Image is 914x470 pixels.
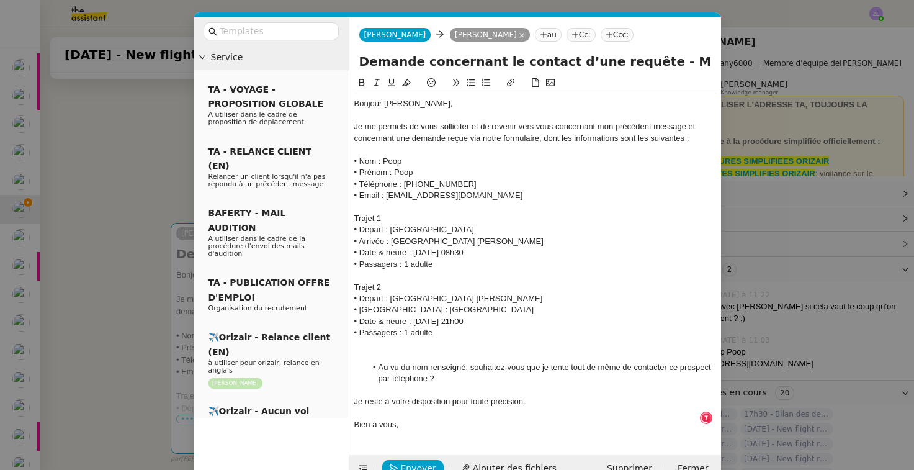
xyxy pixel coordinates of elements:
[354,396,716,407] div: Je reste à votre disposition pour toute précision.
[354,304,716,315] div: • [GEOGRAPHIC_DATA] : [GEOGRAPHIC_DATA]
[354,236,716,247] div: • Arrivée : [GEOGRAPHIC_DATA] [PERSON_NAME]
[450,28,530,42] nz-tag: [PERSON_NAME]
[354,282,716,293] div: Trajet 2
[208,173,326,188] span: Relancer un client lorsqu'il n'a pas répondu à un précédent message
[354,156,716,167] div: • Nom : Poop
[208,235,306,258] span: A utiliser dans le cadre de la procédure d'envoi des mails d'audition
[211,50,344,65] span: Service
[208,278,330,302] span: TA - PUBLICATION OFFRE D'EMPLOI
[354,190,716,201] div: • Email : [EMAIL_ADDRESS][DOMAIN_NAME]
[366,362,716,385] li: Au vu du nom renseigné, souhaitez-vous que je tente tout de même de contacter ce prospect par tél...
[354,224,716,235] div: • Départ : [GEOGRAPHIC_DATA]
[354,213,716,224] div: Trajet 1
[567,28,596,42] nz-tag: Cc:
[220,24,331,38] input: Templates
[359,52,711,71] input: Subject
[601,28,634,42] nz-tag: Ccc:
[208,304,308,312] span: Organisation du recrutement
[208,208,286,232] span: BAFERTY - MAIL AUDITION
[354,316,716,327] div: • Date & heure : [DATE] 21h00
[208,332,331,356] span: ✈️Orizair - Relance client (EN)
[354,98,716,109] div: Bonjour [PERSON_NAME],
[208,147,312,171] span: TA - RELANCE CLIENT (EN)
[354,259,716,270] div: • Passagers : 1 adulte
[354,419,716,430] div: Bien à vous,
[208,359,320,374] span: à utiliser pour orizair, relance en anglais
[354,293,716,304] div: • Départ : [GEOGRAPHIC_DATA] [PERSON_NAME]
[364,30,426,39] span: [PERSON_NAME]
[354,121,716,144] div: Je me permets de vous solliciter et de revenir vers vous concernant mon précédent message et conc...
[208,111,304,126] span: A utiliser dans le cadre de proposition de déplacement
[194,45,349,70] div: Service
[535,28,562,42] nz-tag: au
[208,84,323,109] span: TA - VOYAGE - PROPOSITION GLOBALE
[208,406,310,430] span: ✈️Orizair - Aucun vol disponible (FR)
[354,327,716,338] div: • Passagers : 1 adulte
[354,247,716,258] div: • Date & heure : [DATE] 08h30
[354,167,716,178] div: • Prénom : Poop
[208,378,262,389] nz-tag: [PERSON_NAME]
[354,179,716,190] div: • Téléphone : [PHONE_NUMBER]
